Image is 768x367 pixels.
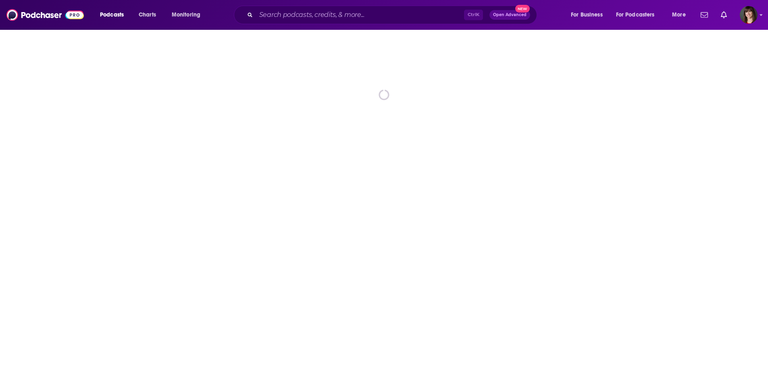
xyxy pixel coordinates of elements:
a: Show notifications dropdown [718,8,730,22]
span: Ctrl K [464,10,483,20]
span: Charts [139,9,156,21]
img: User Profile [740,6,758,24]
button: Show profile menu [740,6,758,24]
button: open menu [666,8,696,21]
img: Podchaser - Follow, Share and Rate Podcasts [6,7,84,23]
input: Search podcasts, credits, & more... [256,8,464,21]
a: Show notifications dropdown [697,8,711,22]
span: Logged in as AKChaney [740,6,758,24]
span: For Podcasters [616,9,655,21]
span: More [672,9,686,21]
button: Open AdvancedNew [489,10,530,20]
button: open menu [166,8,211,21]
span: New [515,5,530,12]
span: Monitoring [172,9,200,21]
div: Search podcasts, credits, & more... [241,6,545,24]
button: open menu [565,8,613,21]
a: Charts [133,8,161,21]
span: For Business [571,9,603,21]
button: open menu [94,8,134,21]
button: open menu [611,8,666,21]
span: Podcasts [100,9,124,21]
span: Open Advanced [493,13,527,17]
